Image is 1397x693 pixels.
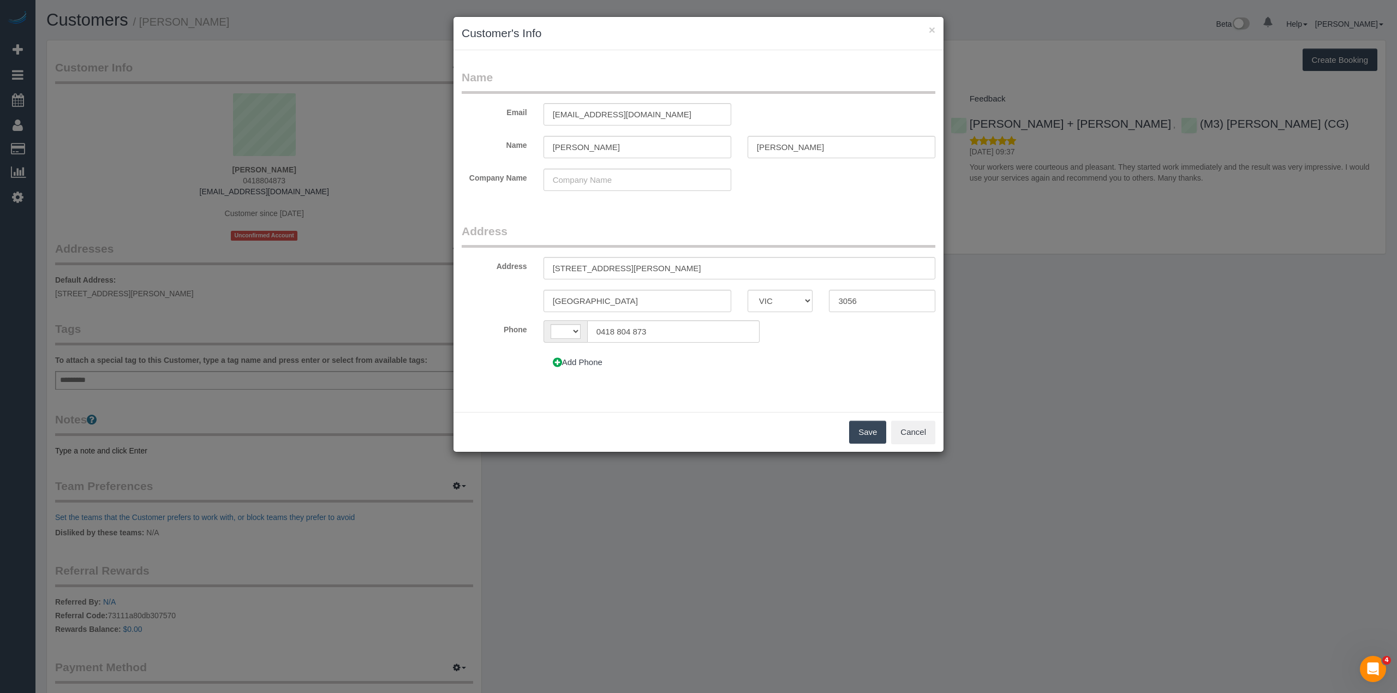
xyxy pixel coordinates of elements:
label: Address [453,257,535,272]
button: × [929,24,935,35]
label: Name [453,136,535,151]
legend: Name [462,69,935,94]
button: Save [849,421,886,444]
label: Phone [453,320,535,335]
iframe: Intercom live chat [1360,656,1386,682]
button: Add Phone [544,351,612,374]
sui-modal: Customer's Info [453,17,944,452]
h3: Customer's Info [462,25,935,41]
span: 4 [1382,656,1391,665]
label: Email [453,103,535,118]
label: Company Name [453,169,535,183]
input: Phone [587,320,760,343]
input: Last Name [748,136,935,158]
input: City [544,290,731,312]
input: First Name [544,136,731,158]
legend: Address [462,223,935,248]
input: Zip Code [829,290,935,312]
button: Cancel [891,421,935,444]
input: Company Name [544,169,731,191]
